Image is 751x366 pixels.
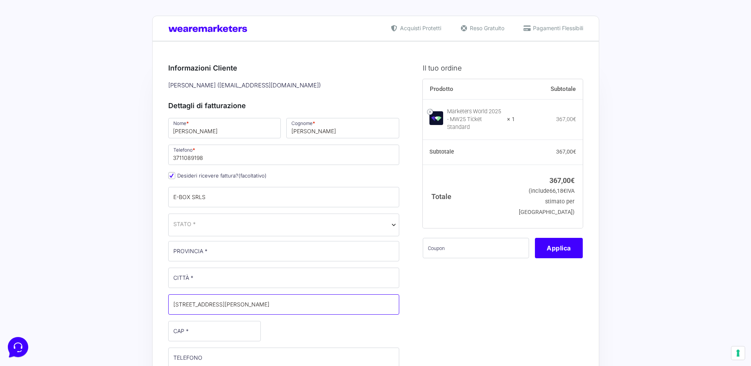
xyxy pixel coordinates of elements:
[13,44,28,60] img: dark
[168,268,400,288] input: CITTÀ *
[13,66,144,82] button: Inizia una conversazione
[38,44,53,60] img: dark
[6,6,132,19] h2: Ciao da Marketers 👋
[563,188,566,194] span: €
[13,31,67,38] span: Le tue conversazioni
[168,172,175,179] input: Desideri ricevere fattura?(facoltativo)
[286,118,399,138] input: Cognome *
[18,114,128,122] input: Cerca un articolo...
[168,321,261,341] input: CAP *
[531,24,583,32] span: Pagamenti Flessibili
[51,71,116,77] span: Inizia una conversazione
[423,79,515,100] th: Prodotto
[519,188,575,216] small: (include IVA stimato per [GEOGRAPHIC_DATA])
[168,172,267,179] label: Desideri ricevere fattura?
[423,165,515,228] th: Totale
[68,263,89,270] p: Messaggi
[55,252,103,270] button: Messaggi
[13,97,61,103] span: Trova una risposta
[168,145,400,165] input: Telefono *
[168,63,400,73] h3: Informazioni Cliente
[556,149,576,155] bdi: 367,00
[168,294,400,315] input: VIA E NUMERO CIVICO *
[165,79,402,92] div: [PERSON_NAME] ( [EMAIL_ADDRESS][DOMAIN_NAME] )
[238,172,267,179] span: (facoltativo)
[121,263,132,270] p: Aiuto
[168,118,281,138] input: Nome *
[549,176,575,185] bdi: 367,00
[423,63,583,73] h3: Il tuo ordine
[24,263,37,270] p: Home
[25,44,41,60] img: dark
[168,100,400,111] h3: Dettagli di fatturazione
[173,220,395,228] span: Italia
[6,252,55,270] button: Home
[102,252,151,270] button: Aiuto
[571,176,575,185] span: €
[573,116,576,122] span: €
[168,214,400,236] span: Italia
[507,116,515,123] strong: × 1
[6,335,30,359] iframe: Customerly Messenger Launcher
[173,220,196,228] span: STATO *
[515,79,583,100] th: Subtotale
[556,116,576,122] bdi: 367,00
[549,188,566,194] span: 66,18
[535,238,583,258] button: Applica
[168,187,400,207] input: Ragione Sociale *
[398,24,441,32] span: Acquisti Protetti
[423,140,515,165] th: Subtotale
[573,149,576,155] span: €
[447,108,502,131] div: Marketers World 2025 - MW25 Ticket Standard
[168,241,400,261] input: PROVINCIA *
[731,346,745,360] button: Le tue preferenze relative al consenso per le tecnologie di tracciamento
[423,238,529,258] input: Coupon
[468,24,504,32] span: Reso Gratuito
[429,111,443,125] img: Marketers World 2025 - MW25 Ticket Standard
[84,97,144,103] a: Apri Centro Assistenza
